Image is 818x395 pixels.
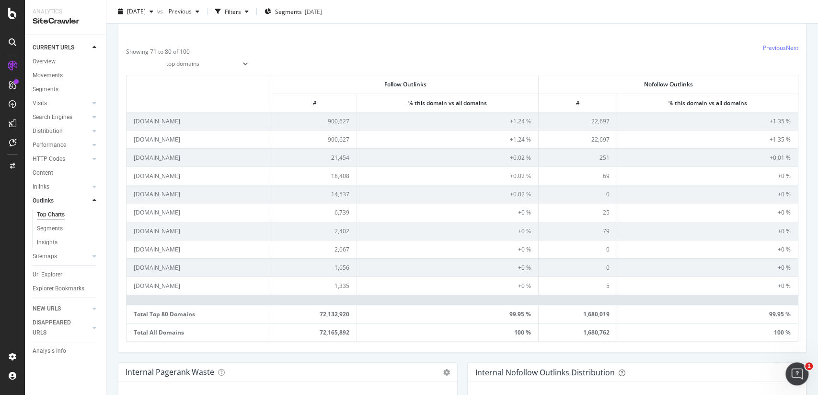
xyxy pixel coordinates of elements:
div: Filters [225,7,241,15]
div: Analysis Info [33,346,66,356]
td: +0 % [617,222,798,240]
td: +0.02 % [357,167,539,185]
td: 22,697 [539,112,617,130]
td: 0 [539,185,617,203]
button: Filters [211,4,253,19]
td: [DOMAIN_NAME] [127,130,272,148]
td: 79 [539,222,617,240]
div: HTTP Codes [33,154,65,164]
td: +1.35 % [617,130,798,148]
td: [DOMAIN_NAME] [127,112,272,130]
div: Visits [33,98,47,108]
h4: Internal Pagerank Waste [126,366,214,379]
td: 21,454 [272,148,357,167]
button: [DATE] [114,4,157,19]
td: +0 % [357,258,539,276]
td: 99.95 % [357,305,539,323]
td: 72,165,892 [272,323,357,341]
td: [DOMAIN_NAME] [127,222,272,240]
a: HTTP Codes [33,154,90,164]
div: CURRENT URLS [33,43,74,53]
div: Explorer Bookmarks [33,284,84,294]
div: Overview [33,57,56,67]
td: [DOMAIN_NAME] [127,240,272,258]
a: Segments [37,224,99,234]
i: Options [443,369,450,376]
td: [DOMAIN_NAME] [127,185,272,203]
div: Sitemaps [33,251,57,262]
a: Segments [33,84,99,95]
span: vs [157,7,165,15]
td: +1.24 % [357,112,539,130]
iframe: Intercom live chat [785,362,808,385]
a: Previous [763,44,786,52]
button: Segments[DATE] [261,4,326,19]
a: Next [786,44,798,52]
a: CURRENT URLS [33,43,90,53]
td: 18,408 [272,167,357,185]
a: DISAPPEARED URLS [33,318,90,338]
td: +0 % [617,258,798,276]
td: 5 [539,276,617,295]
div: Content [33,168,53,178]
td: 1,680,762 [539,323,617,341]
td: 6,739 [272,203,357,221]
th: Follow Outlinks [272,75,538,93]
td: 69 [539,167,617,185]
div: DISAPPEARED URLS [33,318,81,338]
td: [DOMAIN_NAME] [127,276,272,295]
div: Analytics [33,8,98,16]
div: [DATE] [305,7,322,15]
td: 72,132,920 [272,305,357,323]
td: [DOMAIN_NAME] [127,148,272,167]
td: 251 [539,148,617,167]
div: Inlinks [33,182,49,192]
div: Insights [37,238,58,248]
td: +0 % [357,276,539,295]
td: 100 % [357,323,539,341]
div: Top Charts [37,210,65,220]
a: Content [33,168,99,178]
th: % this domain vs all domains [357,94,539,112]
td: Total Top 80 Domains [127,305,272,323]
a: Sitemaps [33,251,90,262]
th: Nofollow Outlinks [539,75,798,93]
td: +0 % [617,276,798,295]
div: Segments [33,84,58,95]
a: Search Engines [33,112,90,122]
div: NEW URLS [33,304,61,314]
td: +0.01 % [617,148,798,167]
td: +0 % [617,203,798,221]
a: Explorer Bookmarks [33,284,99,294]
div: Distribution [33,126,63,136]
a: Distribution [33,126,90,136]
td: Total All Domains [127,323,272,341]
a: Url Explorer [33,270,99,280]
td: [DOMAIN_NAME] [127,203,272,221]
div: Url Explorer [33,270,62,280]
td: 25 [539,203,617,221]
td: +0 % [617,167,798,185]
a: Insights [37,238,99,248]
td: +0 % [357,203,539,221]
td: +0 % [617,185,798,203]
td: +1.35 % [617,112,798,130]
td: 2,402 [272,222,357,240]
a: Performance [33,140,90,150]
td: 2,067 [272,240,357,258]
div: Search Engines [33,112,72,122]
td: [DOMAIN_NAME] [127,258,272,276]
div: Performance [33,140,66,150]
span: 1 [805,362,813,370]
a: Overview [33,57,99,67]
button: Previous [165,4,203,19]
td: [DOMAIN_NAME] [127,167,272,185]
td: +1.24 % [357,130,539,148]
td: 14,537 [272,185,357,203]
a: Top Charts [37,210,99,220]
th: # [272,94,357,112]
td: 22,697 [539,130,617,148]
td: +0.02 % [357,148,539,167]
td: +0 % [357,240,539,258]
div: SiteCrawler [33,16,98,27]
